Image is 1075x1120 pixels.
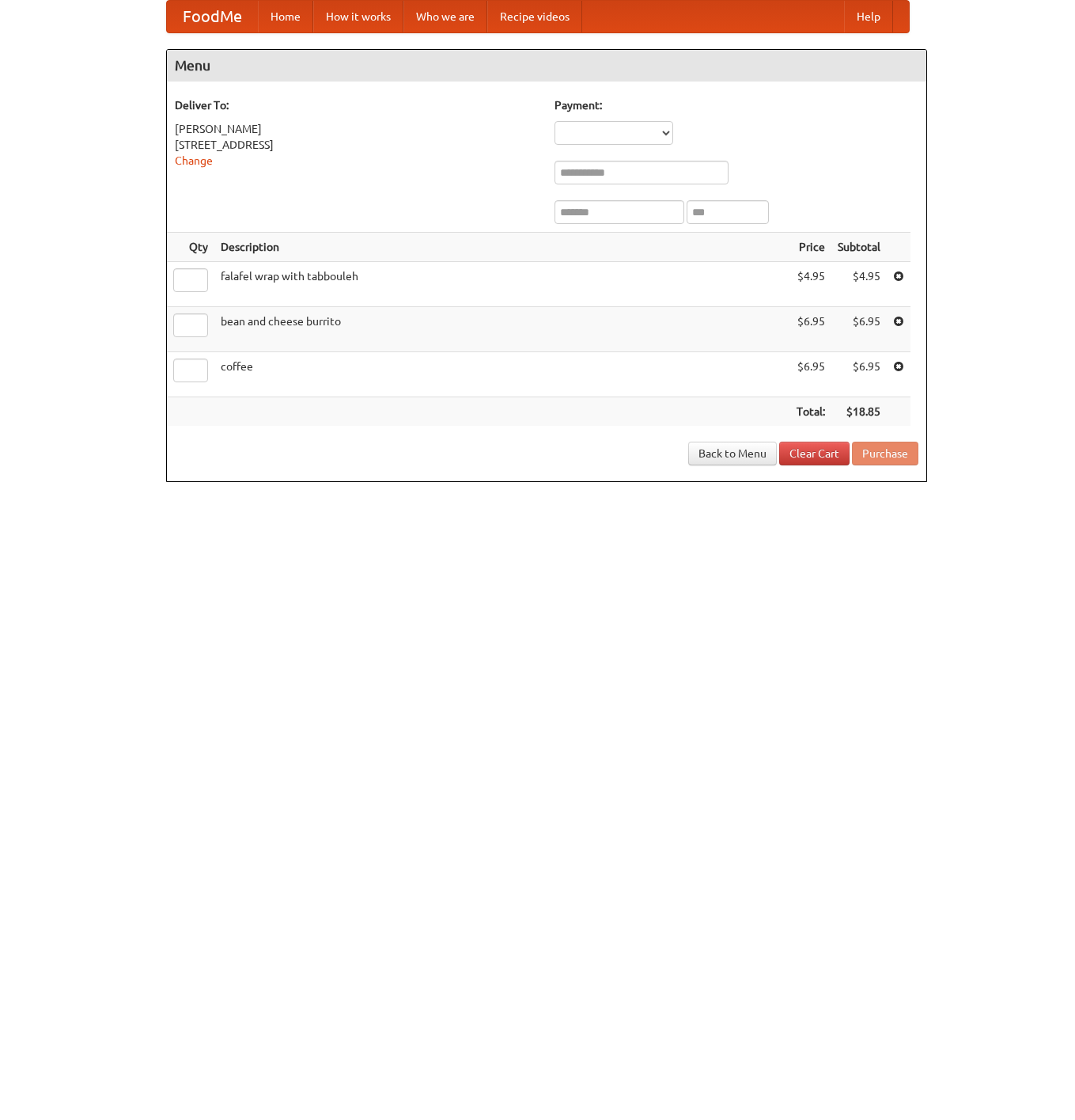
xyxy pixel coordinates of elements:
[313,1,403,32] a: How it works
[831,307,887,352] td: $6.95
[790,397,831,427] th: Total:
[790,352,831,397] td: $6.95
[167,1,258,32] a: FoodMe
[487,1,582,32] a: Recipe videos
[175,97,539,113] h5: Deliver To:
[167,50,926,82] h4: Menu
[790,262,831,307] td: $4.95
[403,1,487,32] a: Who we are
[214,233,790,262] th: Description
[175,121,539,137] div: [PERSON_NAME]
[779,442,850,465] a: Clear Cart
[258,1,313,32] a: Home
[175,154,213,167] a: Change
[831,397,887,427] th: $18.85
[214,262,790,307] td: falafel wrap with tabbouleh
[790,233,831,262] th: Price
[844,1,893,32] a: Help
[167,233,214,262] th: Qty
[831,262,887,307] td: $4.95
[688,442,777,465] a: Back to Menu
[831,352,887,397] td: $6.95
[790,307,831,352] td: $6.95
[214,352,790,397] td: coffee
[555,97,918,113] h5: Payment:
[175,137,539,153] div: [STREET_ADDRESS]
[831,233,887,262] th: Subtotal
[852,442,918,465] button: Purchase
[214,307,790,352] td: bean and cheese burrito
